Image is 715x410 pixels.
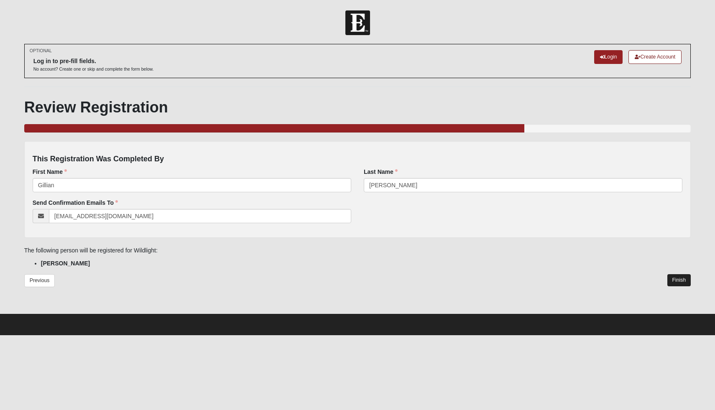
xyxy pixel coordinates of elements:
p: The following person will be registered for Wildlight: [24,246,691,255]
a: Previous [24,274,55,287]
h4: This Registration Was Completed By [33,155,683,164]
label: Last Name [364,168,398,176]
a: Finish [667,274,691,286]
img: Church of Eleven22 Logo [345,10,370,35]
h6: Log in to pre-fill fields. [33,58,154,65]
label: First Name [33,168,67,176]
a: Login [594,50,623,64]
strong: [PERSON_NAME] [41,260,90,267]
small: OPTIONAL [30,48,52,54]
a: Create Account [628,50,682,64]
label: Send Confirmation Emails To [33,199,118,207]
h1: Review Registration [24,98,691,116]
p: No account? Create one or skip and complete the form below. [33,66,154,72]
